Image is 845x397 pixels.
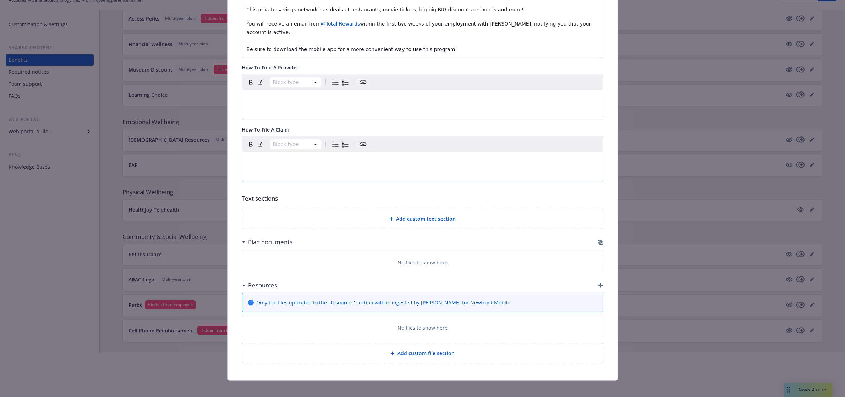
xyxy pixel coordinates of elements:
[270,139,321,149] button: Block type
[242,343,603,363] div: Add custom file section
[247,7,524,12] span: This private savings network has deals at restaurants, movie tickets, big big BIG discounts on ho...
[248,237,293,247] h3: Plan documents
[358,77,368,87] button: Create link
[340,139,350,149] button: Numbered list
[242,209,603,229] div: Add custom text section
[242,194,603,203] p: Text sections
[340,77,350,87] button: Numbered list
[242,281,278,290] div: Resources
[330,77,340,87] button: Bulleted list
[246,77,256,87] button: Bold
[247,21,321,27] span: You will receive an email from
[397,350,455,357] span: Add custom file section
[247,21,593,35] span: within the first two weeks of your employment with [PERSON_NAME], notifying you that your account...
[397,324,448,331] p: No files to show here
[248,281,278,290] h3: Resources
[270,77,321,87] button: Block type
[396,215,456,223] span: Add custom text section
[242,126,290,133] span: How To File A Claim
[397,259,448,266] p: No files to show here
[242,152,603,169] div: editable markdown
[330,139,340,149] button: Bulleted list
[256,77,266,87] button: Italic
[358,139,368,149] button: Create link
[242,90,603,107] div: editable markdown
[242,64,299,71] span: How To Find A Provider
[330,77,350,87] div: toggle group
[247,46,457,52] span: Be sure to download the mobile app for a more convenient way to use this program!
[330,139,350,149] div: toggle group
[321,21,360,27] a: @Total Rewards
[257,299,511,306] span: Only the files uploaded to the 'Resources' section will be ingested by [PERSON_NAME] for Newfront...
[246,139,256,149] button: Bold
[256,139,266,149] button: Italic
[242,237,293,247] div: Plan documents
